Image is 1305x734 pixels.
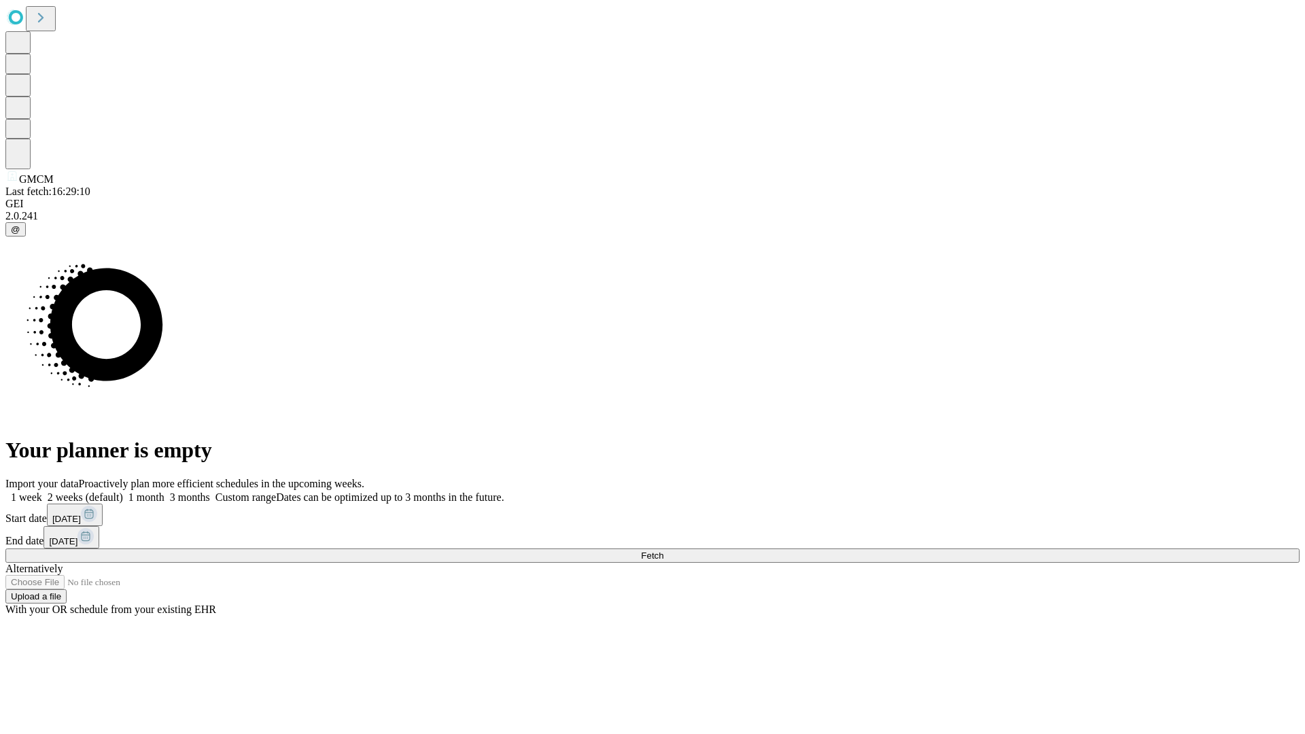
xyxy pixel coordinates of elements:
[5,504,1300,526] div: Start date
[52,514,81,524] span: [DATE]
[5,222,26,237] button: @
[11,491,42,503] span: 1 week
[5,210,1300,222] div: 2.0.241
[641,550,663,561] span: Fetch
[47,504,103,526] button: [DATE]
[215,491,276,503] span: Custom range
[128,491,164,503] span: 1 month
[43,526,99,548] button: [DATE]
[5,186,90,197] span: Last fetch: 16:29:10
[5,438,1300,463] h1: Your planner is empty
[5,548,1300,563] button: Fetch
[5,198,1300,210] div: GEI
[5,478,79,489] span: Import your data
[5,604,216,615] span: With your OR schedule from your existing EHR
[5,563,63,574] span: Alternatively
[48,491,123,503] span: 2 weeks (default)
[170,491,210,503] span: 3 months
[49,536,77,546] span: [DATE]
[11,224,20,234] span: @
[5,526,1300,548] div: End date
[19,173,54,185] span: GMCM
[79,478,364,489] span: Proactively plan more efficient schedules in the upcoming weeks.
[276,491,504,503] span: Dates can be optimized up to 3 months in the future.
[5,589,67,604] button: Upload a file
